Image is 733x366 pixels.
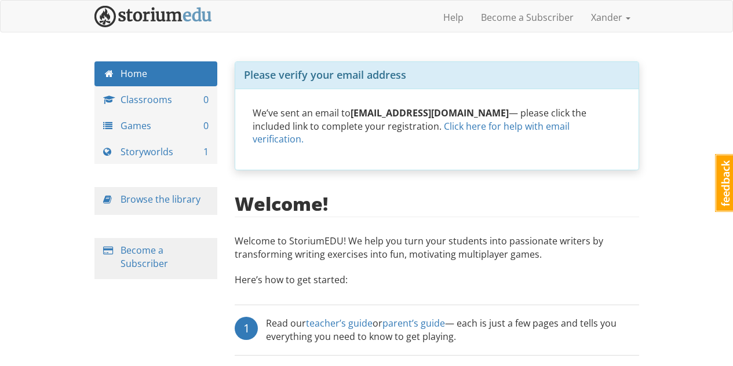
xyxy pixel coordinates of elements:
[203,119,209,133] span: 0
[94,114,218,138] a: Games 0
[235,193,328,214] h2: Welcome!
[121,244,168,270] a: Become a Subscriber
[235,273,639,298] p: Here’s how to get started:
[203,145,209,159] span: 1
[235,317,258,340] div: 1
[382,317,445,330] a: parent’s guide
[244,68,406,82] span: Please verify your email address
[94,87,218,112] a: Classrooms 0
[582,3,639,32] a: Xander
[94,61,218,86] a: Home
[253,120,570,146] a: Click here for help with email verification.
[435,3,472,32] a: Help
[472,3,582,32] a: Become a Subscriber
[121,193,200,206] a: Browse the library
[253,107,621,147] p: We’ve sent an email to — please click the included link to complete your registration.
[94,140,218,164] a: Storyworlds 1
[235,235,639,267] p: Welcome to StoriumEDU! We help you turn your students into passionate writers by transforming wri...
[266,317,639,343] div: Read our or — each is just a few pages and tells you everything you need to know to get playing.
[351,107,509,119] strong: [EMAIL_ADDRESS][DOMAIN_NAME]
[306,317,373,330] a: teacher’s guide
[94,6,212,27] img: StoriumEDU
[203,93,209,107] span: 0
